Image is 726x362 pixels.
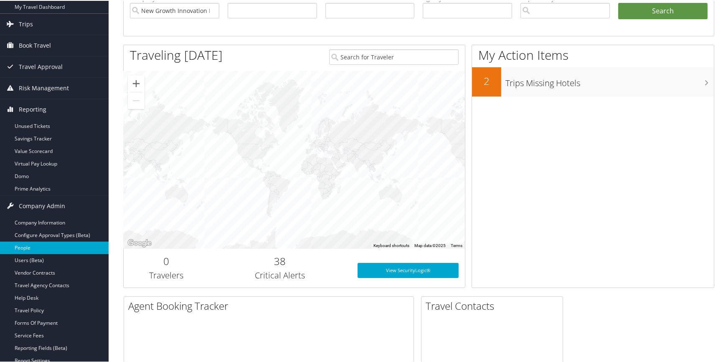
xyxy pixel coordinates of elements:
[618,2,708,19] button: Search
[19,77,69,98] span: Risk Management
[505,72,714,88] h3: Trips Missing Hotels
[128,74,145,91] button: Zoom in
[19,34,51,55] span: Book Travel
[358,262,459,277] a: View SecurityLogic®
[130,253,203,268] h2: 0
[373,242,409,248] button: Keyboard shortcuts
[128,92,145,108] button: Zoom out
[215,253,345,268] h2: 38
[19,13,33,34] span: Trips
[126,237,153,248] img: Google
[451,242,462,247] a: Terms (opens in new tab)
[472,46,714,63] h1: My Action Items
[126,237,153,248] a: Open this area in Google Maps (opens a new window)
[426,298,563,312] h2: Travel Contacts
[19,195,65,216] span: Company Admin
[19,56,63,76] span: Travel Approval
[215,269,345,280] h3: Critical Alerts
[19,98,46,119] span: Reporting
[130,46,223,63] h1: Traveling [DATE]
[472,66,714,96] a: 2Trips Missing Hotels
[128,298,414,312] h2: Agent Booking Tracker
[414,242,446,247] span: Map data ©2025
[329,48,459,64] input: Search for Traveler
[472,73,501,87] h2: 2
[130,269,203,280] h3: Travelers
